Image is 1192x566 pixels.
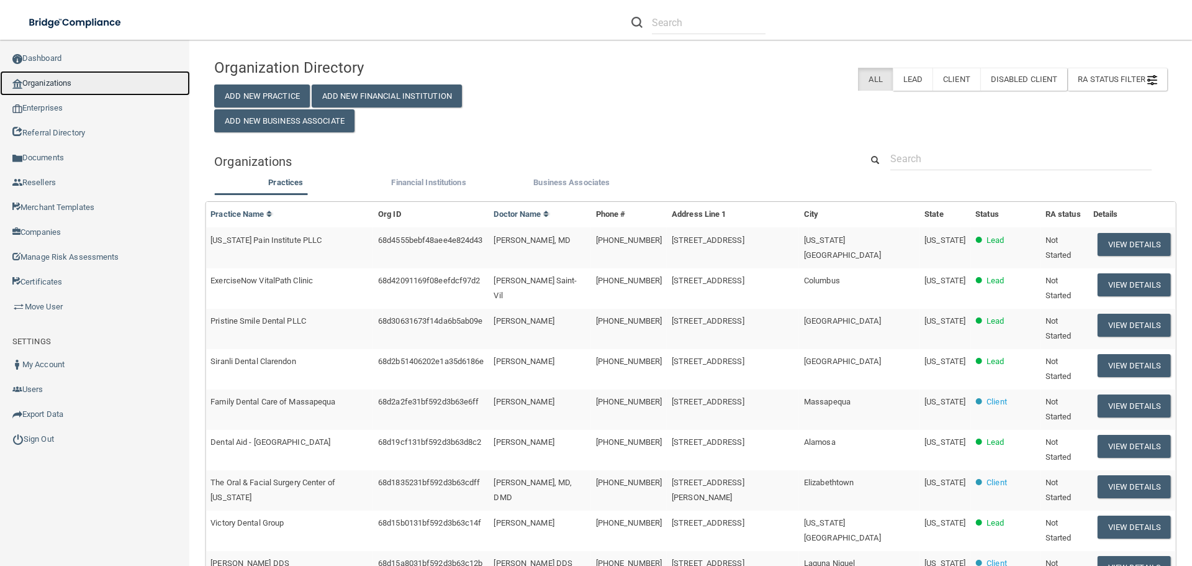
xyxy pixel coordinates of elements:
[494,357,554,366] span: [PERSON_NAME]
[378,518,481,527] span: 68d15b0131bf592d3b63c14f
[1098,314,1171,337] button: View Details
[924,276,965,285] span: [US_STATE]
[987,314,1004,329] p: Lead
[494,478,572,502] span: [PERSON_NAME], MD, DMD
[214,109,354,132] button: Add New Business Associate
[924,478,965,487] span: [US_STATE]
[672,235,744,245] span: [STREET_ADDRESS]
[494,518,554,527] span: [PERSON_NAME]
[672,478,744,502] span: [STREET_ADDRESS][PERSON_NAME]
[924,316,965,326] span: [US_STATE]
[858,68,892,91] label: All
[507,175,637,190] label: Business Associates
[1098,435,1171,458] button: View Details
[631,17,643,28] img: ic-search.3b580494.png
[672,276,744,285] span: [STREET_ADDRESS]
[924,518,965,527] span: [US_STATE]
[214,175,357,193] li: Practices
[378,316,482,326] span: 68d30631673f14da6b5ab09e
[214,155,843,168] h5: Organizations
[596,276,662,285] span: [PHONE_NUMBER]
[12,434,24,445] img: ic_power_dark.7ecde6b1.png
[987,233,1004,248] p: Lead
[220,175,351,190] label: Practices
[378,397,479,406] span: 68d2a2fe31bf592d3b63e6ff
[596,478,662,487] span: [PHONE_NUMBER]
[1045,478,1072,502] span: Not Started
[596,316,662,326] span: [PHONE_NUMBER]
[667,202,799,227] th: Address Line 1
[210,437,330,447] span: Dental Aid - [GEOGRAPHIC_DATA]
[652,11,765,34] input: Search
[980,68,1068,91] label: Disabled Client
[378,235,482,245] span: 68d4555bebf48aee4e824d43
[591,202,667,227] th: Phone #
[494,276,577,300] span: [PERSON_NAME] Saint-Vil
[1098,475,1171,498] button: View Details
[932,68,980,91] label: Client
[1088,202,1176,227] th: Details
[799,202,919,227] th: City
[919,202,970,227] th: State
[672,316,744,326] span: [STREET_ADDRESS]
[987,273,1004,288] p: Lead
[214,84,310,107] button: Add New Practice
[804,397,851,406] span: Massapequa
[1045,235,1072,260] span: Not Started
[804,518,881,542] span: [US_STATE][GEOGRAPHIC_DATA]
[533,178,610,187] span: Business Associates
[1098,516,1171,539] button: View Details
[987,354,1004,369] p: Lead
[378,357,484,366] span: 68d2b51406202e1a35d6186e
[378,437,481,447] span: 68d19cf131bf592d3b63d8c2
[970,202,1041,227] th: Status
[210,478,335,502] span: The Oral & Facial Surgery Center of [US_STATE]
[596,397,662,406] span: [PHONE_NUMBER]
[804,235,881,260] span: [US_STATE][GEOGRAPHIC_DATA]
[12,104,22,113] img: enterprise.0d942306.png
[987,395,1007,409] p: Client
[1045,357,1072,381] span: Not Started
[596,437,662,447] span: [PHONE_NUMBER]
[924,437,965,447] span: [US_STATE]
[1041,202,1088,227] th: RA status
[12,153,22,163] img: icon-documents.8dae5593.png
[214,60,520,76] h4: Organization Directory
[596,357,662,366] span: [PHONE_NUMBER]
[924,397,965,406] span: [US_STATE]
[1098,354,1171,377] button: View Details
[1098,273,1171,296] button: View Details
[12,79,22,89] img: organization-icon.f8decf85.png
[987,435,1004,450] p: Lead
[1045,518,1072,542] span: Not Started
[12,178,22,188] img: ic_reseller.de258add.png
[672,518,744,527] span: [STREET_ADDRESS]
[672,437,744,447] span: [STREET_ADDRESS]
[804,357,881,366] span: [GEOGRAPHIC_DATA]
[890,147,1152,170] input: Search
[12,360,22,370] img: ic_user_dark.df1a06c3.png
[210,316,306,326] span: Pristine Smile Dental PLLC
[987,516,1004,531] p: Lead
[987,475,1007,490] p: Client
[12,301,25,313] img: briefcase.64adab9b.png
[373,202,489,227] th: Org ID
[210,235,322,245] span: [US_STATE] Pain Institute PLLC
[494,316,554,326] span: [PERSON_NAME]
[210,518,284,527] span: Victory Dental Group
[804,437,836,447] span: Alamosa
[1078,75,1157,84] span: RA Status Filter
[378,276,480,285] span: 68d42091169f08eefdcf97d2
[804,276,840,285] span: Columbus
[210,209,273,219] a: Practice Name
[210,397,335,406] span: Family Dental Care of Massapequa
[378,478,480,487] span: 68d1835231bf592d3b63cdff
[1045,397,1072,421] span: Not Started
[12,409,22,419] img: icon-export.b9366987.png
[12,54,22,64] img: ic_dashboard_dark.d01f4a41.png
[804,478,854,487] span: Elizabethtown
[672,397,744,406] span: [STREET_ADDRESS]
[924,357,965,366] span: [US_STATE]
[500,175,643,193] li: Business Associate
[312,84,462,107] button: Add New Financial Institution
